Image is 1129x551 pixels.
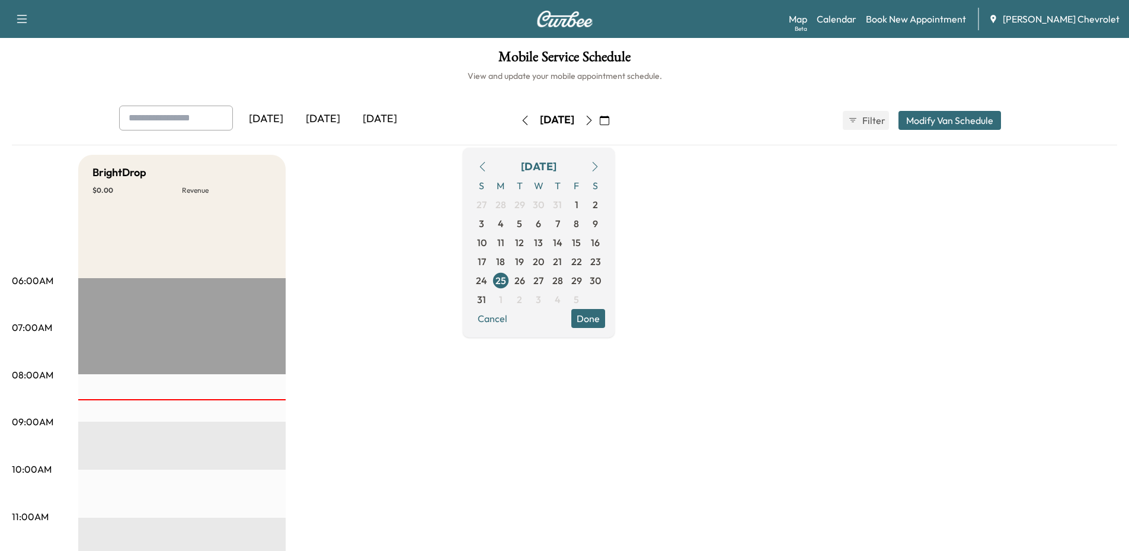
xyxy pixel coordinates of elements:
h5: BrightDrop [92,164,146,181]
span: 5 [574,292,579,307]
span: 3 [479,216,484,231]
span: 14 [553,235,562,250]
span: 1 [499,292,503,307]
div: [DATE] [521,158,556,175]
span: F [567,176,586,195]
span: 29 [571,273,582,288]
span: 24 [476,273,487,288]
span: 4 [555,292,561,307]
p: 11:00AM [12,509,49,524]
span: S [472,176,491,195]
span: 16 [591,235,600,250]
span: T [510,176,529,195]
span: 19 [515,254,524,269]
span: 20 [533,254,544,269]
span: 30 [533,198,544,212]
span: Filter [862,113,884,128]
a: Calendar [817,12,856,26]
p: 06:00AM [12,273,53,288]
span: 31 [477,292,486,307]
img: Curbee Logo [536,11,593,27]
span: 1 [575,198,578,212]
a: MapBeta [789,12,807,26]
div: [DATE] [238,106,295,133]
span: 4 [498,216,504,231]
p: $ 0.00 [92,186,182,195]
span: 23 [590,254,601,269]
span: 13 [534,235,543,250]
span: S [586,176,605,195]
span: M [491,176,510,195]
span: 26 [514,273,525,288]
p: 10:00AM [12,462,52,476]
span: 3 [536,292,541,307]
button: Cancel [472,309,513,328]
span: 7 [555,216,560,231]
span: 28 [495,198,506,212]
div: Beta [795,24,807,33]
span: 18 [496,254,505,269]
span: 29 [514,198,525,212]
span: 27 [533,273,543,288]
span: 22 [571,254,582,269]
span: 10 [477,235,487,250]
div: [DATE] [351,106,408,133]
span: 9 [593,216,598,231]
span: 25 [495,273,506,288]
span: 2 [517,292,522,307]
span: W [529,176,548,195]
span: 5 [517,216,522,231]
h6: View and update your mobile appointment schedule. [12,70,1117,82]
div: [DATE] [540,113,574,128]
span: 15 [572,235,581,250]
button: Modify Van Schedule [898,111,1001,130]
span: 6 [536,216,541,231]
span: 17 [478,254,486,269]
span: 28 [552,273,563,288]
span: T [548,176,567,195]
span: 27 [476,198,487,212]
a: Book New Appointment [866,12,966,26]
button: Filter [843,111,889,130]
p: 07:00AM [12,320,52,335]
span: 11 [497,235,504,250]
span: 31 [553,198,562,212]
p: 08:00AM [12,368,53,382]
span: 12 [515,235,524,250]
h1: Mobile Service Schedule [12,50,1117,70]
span: 2 [593,198,598,212]
div: [DATE] [295,106,351,133]
span: 21 [553,254,562,269]
p: 09:00AM [12,415,53,429]
button: Done [571,309,605,328]
span: 30 [590,273,601,288]
span: [PERSON_NAME] Chevrolet [1003,12,1120,26]
span: 8 [574,216,579,231]
p: Revenue [182,186,271,195]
